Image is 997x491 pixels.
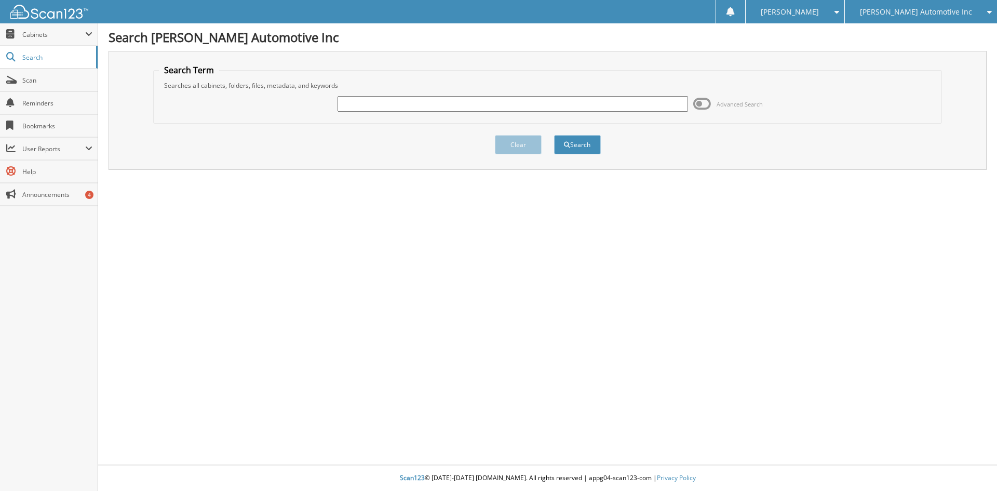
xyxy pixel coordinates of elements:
[22,53,91,62] span: Search
[657,473,696,482] a: Privacy Policy
[22,99,92,108] span: Reminders
[22,144,85,153] span: User Reports
[717,100,763,108] span: Advanced Search
[22,122,92,130] span: Bookmarks
[554,135,601,154] button: Search
[860,9,972,15] span: [PERSON_NAME] Automotive Inc
[22,167,92,176] span: Help
[159,64,219,76] legend: Search Term
[22,76,92,85] span: Scan
[10,5,88,19] img: scan123-logo-white.svg
[761,9,819,15] span: [PERSON_NAME]
[400,473,425,482] span: Scan123
[109,29,987,46] h1: Search [PERSON_NAME] Automotive Inc
[945,441,997,491] iframe: Chat Widget
[22,190,92,199] span: Announcements
[495,135,542,154] button: Clear
[159,81,937,90] div: Searches all cabinets, folders, files, metadata, and keywords
[85,191,93,199] div: 4
[22,30,85,39] span: Cabinets
[98,466,997,491] div: © [DATE]-[DATE] [DOMAIN_NAME]. All rights reserved | appg04-scan123-com |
